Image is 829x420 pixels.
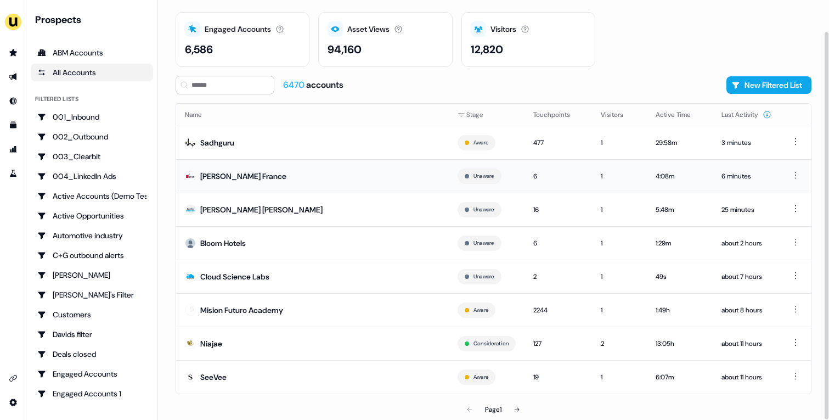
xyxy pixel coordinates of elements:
div: 001_Inbound [37,111,146,122]
a: Go to prospects [4,44,22,61]
div: All Accounts [37,67,146,78]
div: 6 minutes [721,171,771,182]
div: 1 [601,305,638,316]
div: 1 [601,137,638,148]
div: about 7 hours [721,271,771,282]
a: Go to Deals closed [31,345,153,363]
a: ABM Accounts [31,44,153,61]
button: Aware [473,138,488,148]
th: Name [176,104,449,126]
a: Go to Inbound [4,92,22,110]
div: 004_LinkedIn Ads [37,171,146,182]
a: Go to Charlotte's Filter [31,286,153,304]
div: 49s [656,271,704,282]
a: Go to 002_Outbound [31,128,153,145]
div: Page 1 [485,404,501,415]
div: 1 [601,238,638,249]
div: Prospects [35,13,153,26]
div: 1:29m [656,238,704,249]
div: ABM Accounts [37,47,146,58]
div: Bloom Hotels [200,238,246,249]
div: accounts [283,79,343,91]
div: 3 minutes [721,137,771,148]
div: about 11 hours [721,372,771,383]
div: 94,160 [328,41,362,58]
a: Go to Charlotte Stone [31,266,153,284]
div: 002_Outbound [37,131,146,142]
div: Engaged Accounts [205,24,271,35]
a: Go to 001_Inbound [31,108,153,126]
a: Go to integrations [4,394,22,411]
a: Go to Davids filter [31,326,153,343]
div: Active Opportunities [37,210,146,221]
button: Aware [473,305,488,315]
div: 477 [533,137,583,148]
button: New Filtered List [726,76,811,94]
div: Customers [37,309,146,320]
a: Go to experiments [4,165,22,182]
a: Go to C+G outbound alerts [31,247,153,264]
div: C+G outbound alerts [37,250,146,261]
span: 6470 [283,79,306,91]
button: Aware [473,372,488,382]
div: [PERSON_NAME] [37,270,146,281]
div: Active Accounts (Demo Test) [37,191,146,201]
div: Deals closed [37,349,146,360]
div: 6:07m [656,372,704,383]
div: Engaged Accounts 1 [37,388,146,399]
a: Go to templates [4,116,22,134]
div: 2 [533,271,583,282]
button: Last Activity [721,105,771,125]
button: Unaware [473,272,494,282]
div: 5:48m [656,204,704,215]
a: Go to Automotive industry [31,227,153,244]
div: 1:49h [656,305,704,316]
div: Stage [458,109,516,120]
button: Unaware [473,171,494,181]
button: Active Time [656,105,704,125]
div: [PERSON_NAME] France [200,171,286,182]
div: Niajae [200,338,222,349]
div: Cloud Science Labs [200,271,269,282]
a: Go to 003_Clearbit [31,148,153,165]
div: Mision Futuro Academy [200,305,283,316]
div: 2 [601,338,638,349]
div: Automotive industry [37,230,146,241]
a: Go to integrations [4,369,22,387]
div: 1 [601,171,638,182]
div: 6,586 [185,41,213,58]
a: Go to Active Opportunities [31,207,153,225]
button: Unaware [473,238,494,248]
div: 1 [601,372,638,383]
div: 12,820 [471,41,503,58]
div: about 2 hours [721,238,771,249]
div: 6 [533,238,583,249]
div: about 11 hours [721,338,771,349]
div: 003_Clearbit [37,151,146,162]
a: Go to Active Accounts (Demo Test) [31,187,153,205]
div: Sadhguru [200,137,234,148]
a: Go to 004_LinkedIn Ads [31,167,153,185]
div: 1 [601,271,638,282]
div: [PERSON_NAME] [PERSON_NAME] [200,204,323,215]
a: Go to Engaged Accounts [31,365,153,383]
div: 127 [533,338,583,349]
div: 2244 [533,305,583,316]
div: SeeVee [200,372,227,383]
div: 1 [601,204,638,215]
a: Go to attribution [4,141,22,158]
a: Go to Customers [31,306,153,323]
button: Visitors [601,105,636,125]
div: Filtered lists [35,94,78,104]
div: 19 [533,372,583,383]
div: Visitors [490,24,516,35]
div: 4:08m [656,171,704,182]
div: Davids filter [37,329,146,340]
div: 6 [533,171,583,182]
div: 13:05h [656,338,704,349]
button: Unaware [473,205,494,215]
button: Consideration [473,339,509,349]
div: Asset Views [347,24,390,35]
div: Engaged Accounts [37,368,146,379]
div: 29:58m [656,137,704,148]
